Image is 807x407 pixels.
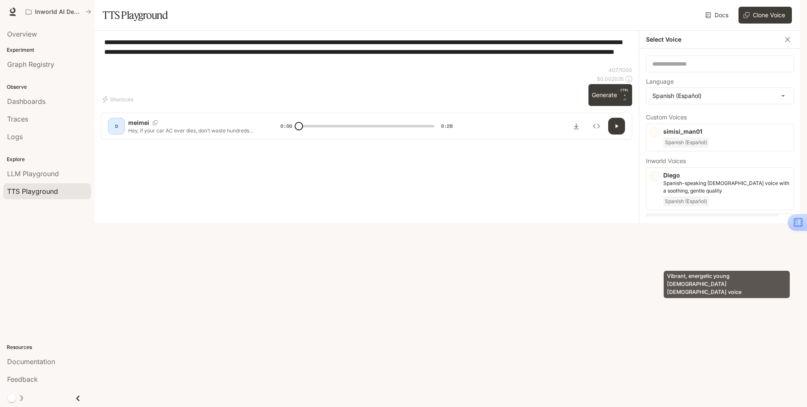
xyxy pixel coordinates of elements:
[620,87,629,98] p: CTRL +
[663,137,709,148] span: Spanish (Español)
[609,66,632,74] p: 407 / 1000
[588,118,605,135] button: Inspect
[588,84,632,106] button: GenerateCTRL +⏎
[738,7,792,24] button: Clone Voice
[103,7,168,24] h1: TTS Playground
[646,158,794,164] p: Inworld Voices
[646,88,794,104] div: Spanish (Español)
[646,114,794,120] p: Custom Voices
[101,92,137,106] button: Shortcuts
[568,118,585,135] button: Download audio
[704,7,732,24] a: Docs
[22,3,95,20] button: All workspaces
[663,171,790,180] p: Diego
[110,119,123,133] div: D
[441,122,453,130] span: 0:28
[280,122,292,130] span: 0:00
[664,271,790,298] div: Vibrant, energetic young [DEMOGRAPHIC_DATA] [DEMOGRAPHIC_DATA] voice
[663,180,790,195] p: Spanish-speaking male voice with a soothing, gentle quality
[128,119,149,127] p: meimei
[663,127,790,136] p: simisi_man01
[646,79,674,85] p: Language
[597,75,624,82] p: $ 0.002035
[35,8,82,16] p: Inworld AI Demos
[620,87,629,103] p: ⏎
[128,127,260,134] p: Hey, if your car AC ever dies, don’t waste hundreds fixing it—just grab one of these! This little...
[149,120,161,125] button: Copy Voice ID
[663,196,709,206] span: Spanish (Español)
